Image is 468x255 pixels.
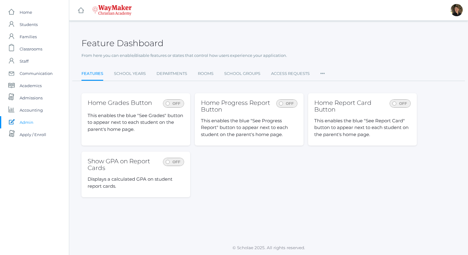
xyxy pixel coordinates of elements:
[20,92,43,104] span: Admissions
[20,55,28,67] span: Staff
[81,68,103,81] a: Features
[198,68,213,80] a: Rooms
[81,53,456,59] p: From here you can enable/disable features or states that control how users experience your applic...
[20,18,38,31] span: Students
[88,99,152,108] h2: Home Grades Button
[314,117,411,138] p: This enables the blue "See Report Card" button to appear next to each student on the parent's hom...
[20,31,37,43] span: Families
[20,128,46,141] span: Apply / Enroll
[20,67,53,79] span: Communication
[201,99,276,113] h2: Home Progress Report Button
[20,6,32,18] span: Home
[314,99,390,113] h2: Home Report Card Button
[88,158,163,171] h2: Show GPA on Report Cards
[20,43,42,55] span: Classrooms
[69,245,468,251] p: © Scholae 2025. All rights reserved.
[81,39,164,48] h2: Feature Dashboard
[271,68,310,80] a: Access Requests
[92,5,132,16] img: waymaker-logo-stack-white-1602f2b1af18da31a5905e9982d058868370996dac5278e84edea6dabf9a3315.png
[157,68,187,80] a: Departments
[114,68,146,80] a: School Years
[20,79,42,92] span: Academics
[201,117,297,138] p: This enables the blue "See Progress Report" button to appear next to each student on the parent's...
[20,104,43,116] span: Accounting
[88,176,184,190] p: Displays a calculated GPA on student report cards.
[88,112,184,133] p: This enables the blue "See Grades" button to appear next to each student on the parent's home page.
[20,116,33,128] span: Admin
[224,68,260,80] a: School Groups
[451,4,463,16] div: Dianna Renz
